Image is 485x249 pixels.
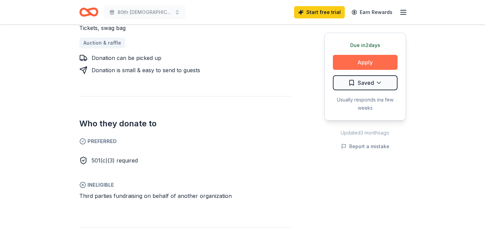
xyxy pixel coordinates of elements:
[79,192,232,199] span: Third parties fundraising on behalf of another organization
[324,129,406,137] div: Updated 3 months ago
[358,78,374,87] span: Saved
[92,54,161,62] div: Donation can be picked up
[104,5,185,19] button: 80th [DEMOGRAPHIC_DATA] Anniversary
[333,75,398,90] button: Saved
[117,8,172,16] span: 80th [DEMOGRAPHIC_DATA] Anniversary
[347,6,397,18] a: Earn Rewards
[333,55,398,70] button: Apply
[79,137,292,145] span: Preferred
[333,41,398,49] div: Due in 2 days
[294,6,345,18] a: Start free trial
[92,66,200,74] div: Donation is small & easy to send to guests
[92,157,138,164] span: 501(c)(3) required
[79,118,292,129] h2: Who they donate to
[79,4,98,20] a: Home
[341,142,389,151] button: Report a mistake
[79,181,292,189] span: Ineligible
[79,37,125,48] a: Auction & raffle
[333,96,398,112] div: Usually responds in a few weeks
[79,24,292,32] div: Tickets, swag bag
